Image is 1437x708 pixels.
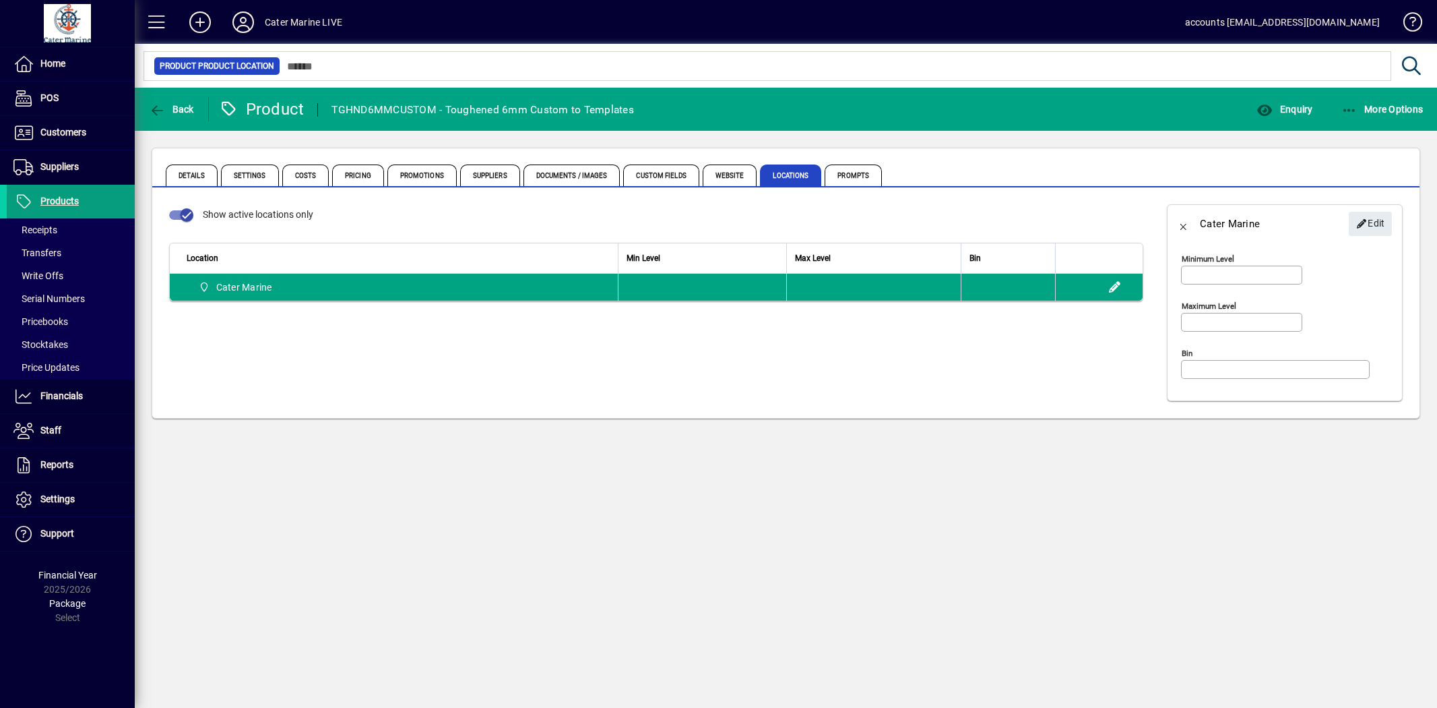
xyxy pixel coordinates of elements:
span: Financials [40,390,83,401]
span: Costs [282,165,329,186]
span: Bin [969,251,981,266]
div: accounts [EMAIL_ADDRESS][DOMAIN_NAME] [1185,11,1380,33]
span: Cater Marine [193,279,278,295]
span: Cater Marine [216,281,272,294]
span: Details [166,165,218,186]
span: Financial Year [38,570,97,581]
mat-label: Maximum level [1182,301,1236,311]
a: Customers [7,116,135,150]
a: Reports [7,448,135,482]
span: POS [40,92,59,103]
a: Staff [7,414,135,448]
span: Promotions [387,165,457,186]
a: Transfers [7,241,135,264]
span: Write Offs [13,270,63,281]
div: Product [219,98,305,120]
span: Documents / Images [523,165,620,186]
span: Edit [1356,212,1385,235]
button: Back [146,97,197,121]
button: Back [1168,208,1200,240]
span: Home [40,58,65,69]
button: Profile [222,10,265,34]
span: Pricebooks [13,316,68,327]
span: Max Level [795,251,831,266]
span: Settings [40,494,75,504]
mat-label: Bin [1182,349,1192,358]
span: Prompts [825,165,882,186]
span: Price Updates [13,362,79,373]
mat-label: Minimum level [1182,254,1234,264]
a: Receipts [7,218,135,241]
a: Home [7,47,135,81]
span: Location [187,251,218,266]
span: Show active locations only [203,209,313,220]
span: Suppliers [460,165,520,186]
a: Settings [7,483,135,517]
span: Enquiry [1256,104,1312,115]
span: More Options [1341,104,1424,115]
app-page-header-button: Back [135,97,209,121]
a: Financials [7,380,135,413]
span: Receipts [13,225,57,235]
span: Pricing [332,165,384,186]
span: Suppliers [40,161,79,172]
a: Price Updates [7,356,135,379]
span: Reports [40,459,73,470]
a: Stocktakes [7,333,135,356]
span: Transfers [13,247,61,258]
div: Cater Marine LIVE [265,11,342,33]
span: Package [49,598,86,609]
span: Back [149,104,194,115]
a: Support [7,517,135,551]
div: TGHND6MMCUSTOM - Toughened 6mm Custom to Templates [331,99,634,121]
span: Serial Numbers [13,293,85,304]
span: Custom Fields [623,165,699,186]
a: Serial Numbers [7,287,135,310]
span: Support [40,528,74,539]
a: POS [7,82,135,115]
button: More Options [1338,97,1427,121]
span: Min Level [627,251,660,266]
span: Product Product Location [160,59,274,73]
a: Pricebooks [7,310,135,333]
a: Write Offs [7,264,135,287]
button: Add [179,10,222,34]
span: Website [703,165,757,186]
button: Edit [1349,212,1392,236]
div: Cater Marine [1200,213,1260,235]
span: Staff [40,425,61,436]
span: Products [40,196,79,206]
a: Suppliers [7,150,135,184]
span: Settings [221,165,279,186]
a: Knowledge Base [1393,3,1420,47]
button: Edit [1104,276,1126,298]
span: Customers [40,127,86,138]
button: Enquiry [1253,97,1316,121]
span: Stocktakes [13,339,68,350]
span: Locations [760,165,821,186]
